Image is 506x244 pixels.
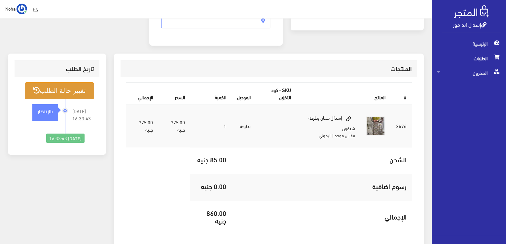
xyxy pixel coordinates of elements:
[8,199,33,224] iframe: Drift Widget Chat Controller
[158,83,190,104] th: السعر
[126,65,412,72] h3: المنتجات
[196,209,226,224] h5: 860.00 جنيه
[196,156,226,163] h5: 85.00 جنيه
[335,131,355,139] small: مقاس موحد
[237,183,407,190] h5: رسوم اضافية
[5,3,27,14] a: ... Noha
[190,104,232,147] td: 1
[432,36,506,51] a: الرئيسية
[296,104,360,147] td: إسدال ستان بطرحه شيفون
[391,104,412,147] td: 2676
[190,83,232,104] th: الكمية
[391,83,412,104] th: #
[46,134,85,143] div: [DATE] 16:33:43
[453,20,487,29] a: إسدال اند مور
[5,4,16,13] span: Noha
[126,83,158,104] th: اﻹجمالي
[437,51,501,65] span: الطلبات
[296,83,391,104] th: المنتج
[126,104,158,147] td: 775.00 جنيه
[237,213,407,220] h5: اﻹجمالي
[196,183,226,190] h5: 0.00 جنيه
[158,104,190,147] td: 775.00 جنيه
[237,156,407,163] h5: الشحن
[256,83,297,104] th: SKU - كود التخزين
[437,65,501,80] span: المخزون
[25,82,94,99] button: تغيير حالة الطلب
[20,65,94,72] h3: تاريخ الطلب
[30,3,41,15] a: EN
[437,36,501,51] span: الرئيسية
[33,5,38,13] u: EN
[17,4,27,14] img: ...
[232,104,256,147] td: بطرحه
[38,107,53,114] strong: بالإنتظار
[72,107,94,122] span: [DATE] 16:33:43
[319,131,334,139] small: | ليموني
[232,83,256,104] th: الموديل
[432,51,506,65] a: الطلبات
[454,5,489,18] img: .
[432,65,506,80] a: المخزون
